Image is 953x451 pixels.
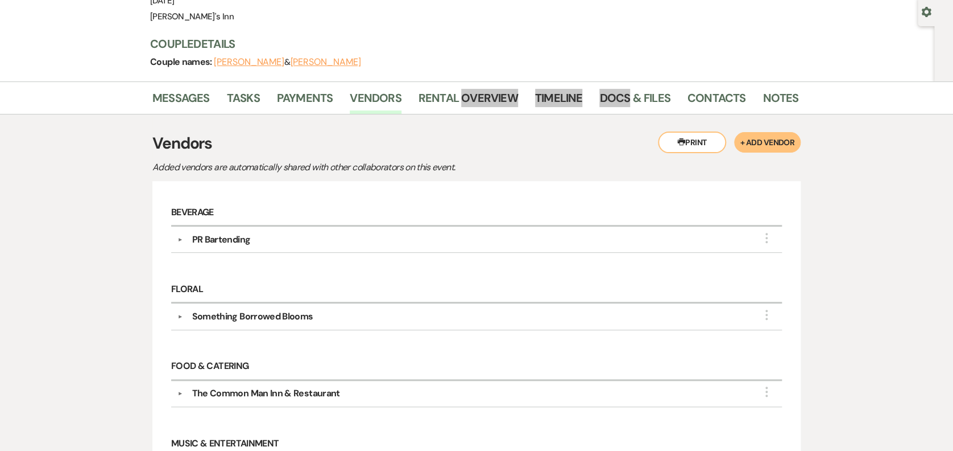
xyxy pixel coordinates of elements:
a: Contacts [687,89,746,114]
button: [PERSON_NAME] [290,58,361,67]
div: Something Borrowed Blooms [192,310,313,323]
button: Print [658,132,726,153]
p: Added vendors are automatically shared with other collaborators on this event. [152,160,550,175]
a: Vendors [350,89,401,114]
div: The Common Man Inn & Restaurant [192,387,339,400]
span: & [214,56,361,68]
a: Messages [152,89,210,114]
a: Tasks [227,89,260,114]
button: ▼ [173,237,187,243]
a: Docs & Files [599,89,670,114]
a: Notes [763,89,798,114]
button: + Add Vendor [734,132,801,153]
a: Payments [277,89,333,114]
div: PR Bartending [192,233,250,247]
button: [PERSON_NAME] [214,58,284,67]
button: ▼ [173,314,187,319]
span: [PERSON_NAME]'s Inn [150,11,234,22]
h3: Vendors [152,132,801,155]
button: Open lead details [921,6,931,17]
span: Couple names: [150,56,214,68]
h6: Floral [171,277,782,304]
a: Timeline [535,89,583,114]
a: Rental Overview [419,89,518,114]
button: ▼ [173,391,187,396]
h3: Couple Details [150,36,787,52]
h6: Food & Catering [171,354,782,381]
h6: Beverage [171,200,782,227]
